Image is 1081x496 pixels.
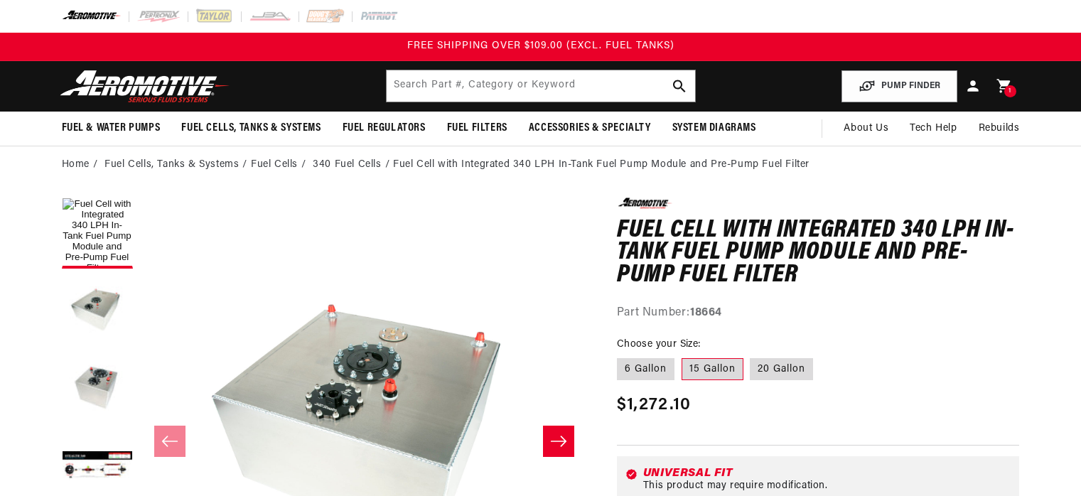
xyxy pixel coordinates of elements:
[662,112,767,145] summary: System Diagrams
[62,198,133,269] button: Load image 1 in gallery view
[62,157,1020,173] nav: breadcrumbs
[617,304,1020,323] div: Part Number:
[750,358,813,381] label: 20 Gallon
[104,157,251,173] li: Fuel Cells, Tanks & Systems
[343,121,426,136] span: Fuel Regulators
[387,70,695,102] input: Search by Part Number, Category or Keyword
[617,392,692,418] span: $1,272.10
[62,354,133,425] button: Load image 3 in gallery view
[51,112,171,145] summary: Fuel & Water Pumps
[62,157,90,173] a: Home
[979,121,1020,136] span: Rebuilds
[643,480,1011,492] div: This product may require modification.
[393,157,810,173] li: Fuel Cell with Integrated 340 LPH In-Tank Fuel Pump Module and Pre-Pump Fuel Filter
[332,112,436,145] summary: Fuel Regulators
[407,41,674,51] span: FREE SHIPPING OVER $109.00 (EXCL. FUEL TANKS)
[664,70,695,102] button: search button
[62,276,133,347] button: Load image 2 in gallery view
[251,157,310,173] li: Fuel Cells
[543,426,574,457] button: Slide right
[154,426,185,457] button: Slide left
[833,112,899,146] a: About Us
[844,123,888,134] span: About Us
[518,112,662,145] summary: Accessories & Specialty
[617,358,674,381] label: 6 Gallon
[643,468,1011,479] div: Universal Fit
[62,121,161,136] span: Fuel & Water Pumps
[672,121,756,136] span: System Diagrams
[529,121,651,136] span: Accessories & Specialty
[56,70,234,103] img: Aeromotive
[181,121,321,136] span: Fuel Cells, Tanks & Systems
[447,121,507,136] span: Fuel Filters
[313,157,381,173] a: 340 Fuel Cells
[690,307,722,318] strong: 18664
[841,70,957,102] button: PUMP FINDER
[682,358,743,381] label: 15 Gallon
[968,112,1031,146] summary: Rebuilds
[436,112,518,145] summary: Fuel Filters
[617,337,702,352] legend: Choose your Size:
[617,220,1020,287] h1: Fuel Cell with Integrated 340 LPH In-Tank Fuel Pump Module and Pre-Pump Fuel Filter
[910,121,957,136] span: Tech Help
[899,112,967,146] summary: Tech Help
[1009,85,1011,97] span: 1
[171,112,331,145] summary: Fuel Cells, Tanks & Systems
